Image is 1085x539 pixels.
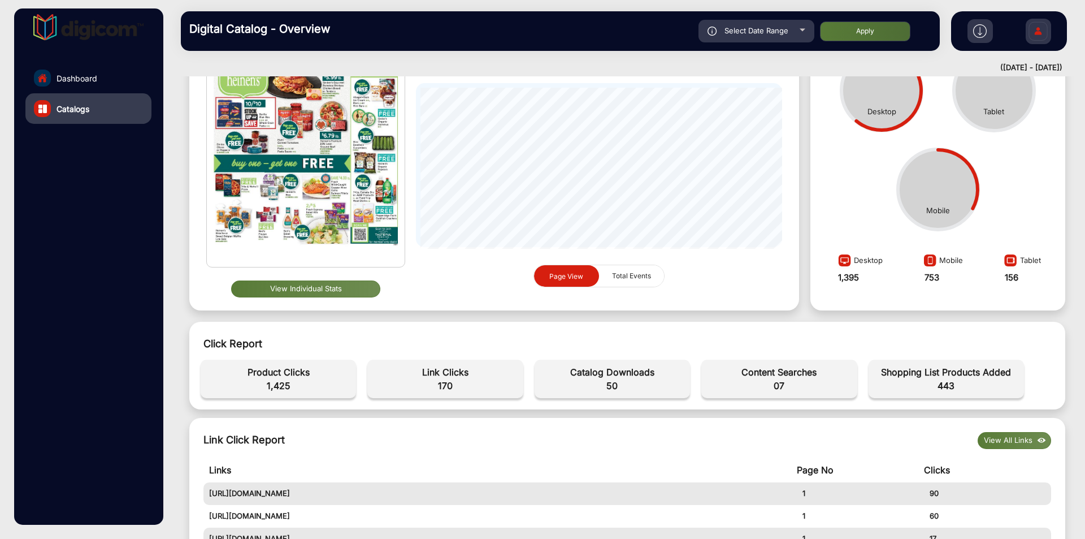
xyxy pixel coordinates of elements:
[25,93,151,124] a: Catalogs
[57,72,97,84] span: Dashboard
[924,458,1051,482] td: Clicks
[25,63,151,93] a: Dashboard
[924,482,1051,505] td: 90
[206,379,350,393] span: 1,425
[1005,272,1018,283] strong: 156
[605,265,658,287] span: Total Events
[206,365,350,379] span: Product Clicks
[195,354,1060,404] div: event-details-1
[203,505,797,528] td: [URL][DOMAIN_NAME]
[797,482,924,505] td: 1
[33,14,144,40] img: vmg-logo
[533,265,665,288] mat-button-toggle-group: graph selection
[874,379,1018,393] span: 443
[983,106,1004,118] div: Tablet
[820,21,910,41] button: Apply
[540,365,684,379] span: Catalog Downloads
[37,73,47,83] img: home
[797,505,924,528] td: 1
[57,103,89,115] span: Catalogs
[973,24,987,38] img: h2download.svg
[835,251,883,271] div: Desktop
[724,26,788,35] span: Select Date Range
[1001,253,1020,271] img: image
[838,272,859,283] strong: 1,395
[534,265,599,287] button: Page View
[203,336,1051,351] div: Click Report
[1001,251,1041,271] div: Tablet
[867,106,896,118] div: Desktop
[170,62,1062,74] div: ([DATE] - [DATE])
[978,432,1051,449] button: View All Links
[924,505,1051,528] td: 60
[707,365,851,379] span: Content Searches
[599,265,664,287] button: Total Events
[38,105,47,113] img: catalog
[549,271,583,280] span: Page View
[231,281,380,297] button: View Individual Stats
[921,251,963,271] div: Mobile
[874,365,1018,379] span: Shopping List Products Added
[797,458,924,482] td: Page No
[1026,13,1050,53] img: Sign%20Up.svg
[373,365,517,379] span: Link Clicks
[708,27,717,36] img: icon
[540,379,684,393] span: 50
[203,482,797,505] td: [URL][DOMAIN_NAME]
[203,432,285,449] div: Link Click Report
[926,205,950,217] div: Mobile
[203,458,797,482] td: Links
[925,272,939,283] strong: 753
[189,22,348,36] h3: Digital Catalog - Overview
[373,379,517,393] span: 170
[707,379,851,393] span: 07
[921,253,939,271] img: image
[207,42,405,267] img: img
[835,253,854,271] img: image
